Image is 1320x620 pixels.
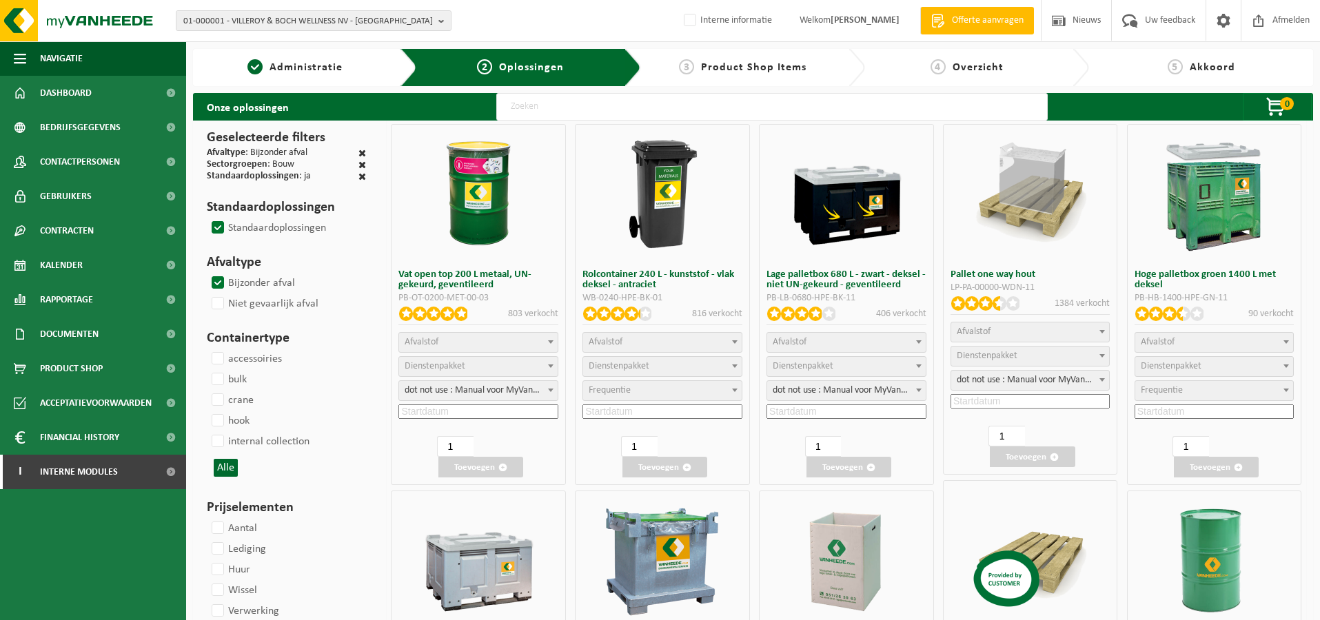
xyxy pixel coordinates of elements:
[399,381,557,400] span: dot not use : Manual voor MyVanheede
[207,159,267,169] span: Sectorgroepen
[427,59,613,76] a: 2Oplossingen
[207,172,311,183] div: : ja
[582,404,742,419] input: Startdatum
[681,10,772,31] label: Interne informatie
[477,59,492,74] span: 2
[951,269,1110,280] h3: Pallet one way hout
[207,127,366,148] h3: Geselecteerde filters
[420,502,537,619] img: PB-LB-0680-HPE-GY-11
[589,361,649,371] span: Dienstenpakket
[766,293,926,303] div: PB-LB-0680-HPE-BK-11
[207,147,245,158] span: Afvaltype
[773,337,806,347] span: Afvalstof
[621,436,658,457] input: 1
[207,160,294,172] div: : Bouw
[270,62,343,73] span: Administratie
[831,15,900,25] strong: [PERSON_NAME]
[648,59,837,76] a: 3Product Shop Items
[200,59,389,76] a: 1Administratie
[951,394,1110,409] input: Startdatum
[604,135,721,252] img: WB-0240-HPE-BK-01
[957,351,1017,361] span: Dienstenpakket
[701,62,806,73] span: Product Shop Items
[948,14,1027,28] span: Offerte aanvragen
[767,381,925,400] span: dot not use : Manual voor MyVanheede
[990,446,1075,467] button: Toevoegen
[957,327,991,337] span: Afvalstof
[214,459,238,477] button: Alle
[953,62,1004,73] span: Overzicht
[247,59,263,74] span: 1
[1248,307,1294,321] p: 90 verkocht
[1160,135,1268,252] img: PB-HB-1400-HPE-GN-11
[398,293,558,303] div: PB-OT-0200-MET-00-03
[207,148,307,160] div: : Bijzonder afval
[622,457,707,477] button: Toevoegen
[209,559,250,580] label: Huur
[692,307,742,321] p: 816 verkocht
[40,248,83,282] span: Kalender
[193,93,303,121] h2: Onze oplossingen
[1141,337,1175,347] span: Afvalstof
[972,135,1089,252] img: LP-PA-00000-WDN-11
[40,41,83,76] span: Navigatie
[405,361,465,371] span: Dienstenpakket
[207,252,366,273] h3: Afvaltype
[40,386,152,420] span: Acceptatievoorwaarden
[931,59,946,74] span: 4
[920,7,1034,34] a: Offerte aanvragen
[1168,59,1183,74] span: 5
[40,420,119,455] span: Financial History
[209,349,282,369] label: accessoiries
[1141,385,1183,395] span: Frequentie
[398,404,558,419] input: Startdatum
[40,317,99,351] span: Documenten
[209,293,318,314] label: Niet gevaarlijk afval
[499,62,564,73] span: Oplossingen
[1135,293,1294,303] div: PB-HB-1400-HPE-GN-11
[209,580,257,601] label: Wissel
[40,455,118,489] span: Interne modules
[183,11,433,32] span: 01-000001 - VILLEROY & BOCH WELLNESS NV - [GEOGRAPHIC_DATA]
[679,59,694,74] span: 3
[40,110,121,145] span: Bedrijfsgegevens
[988,426,1025,446] input: 1
[1155,502,1272,619] img: LP-LD-00200-MET-21
[14,455,26,489] span: I
[209,369,247,390] label: bulk
[207,197,366,218] h3: Standaardoplossingen
[1141,361,1201,371] span: Dienstenpakket
[209,539,266,559] label: Lediging
[766,404,926,419] input: Startdatum
[508,307,558,321] p: 803 verkocht
[40,351,103,386] span: Product Shop
[209,518,257,539] label: Aantal
[405,337,438,347] span: Afvalstof
[951,371,1109,390] span: dot not use : Manual voor MyVanheede
[872,59,1062,76] a: 4Overzicht
[438,457,523,477] button: Toevoegen
[788,135,905,252] img: PB-LB-0680-HPE-BK-11
[582,293,742,303] div: WB-0240-HPE-BK-01
[1280,97,1294,110] span: 0
[40,179,92,214] span: Gebruikers
[582,269,742,290] h3: Rolcontainer 240 L - kunststof - vlak deksel - antraciet
[437,436,474,457] input: 1
[788,502,905,619] img: IC-CB-0050-00-01
[209,273,295,293] label: Bijzonder afval
[1096,59,1306,76] a: 5Akkoord
[806,457,891,477] button: Toevoegen
[766,269,926,290] h3: Lage palletbox 680 L - zwart - deksel - niet UN-gekeurd - geventileerd
[176,10,451,31] button: 01-000001 - VILLEROY & BOCH WELLNESS NV - [GEOGRAPHIC_DATA]
[1243,93,1312,121] button: 0
[773,361,833,371] span: Dienstenpakket
[209,431,309,452] label: internal collection
[589,385,631,395] span: Frequentie
[604,502,721,619] img: PB-AP-0800-MET-02-01
[209,390,254,411] label: crane
[589,337,622,347] span: Afvalstof
[1135,269,1294,290] h3: Hoge palletbox groen 1400 L met deksel
[207,328,366,349] h3: Containertype
[1174,457,1259,477] button: Toevoegen
[1055,296,1110,311] p: 1384 verkocht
